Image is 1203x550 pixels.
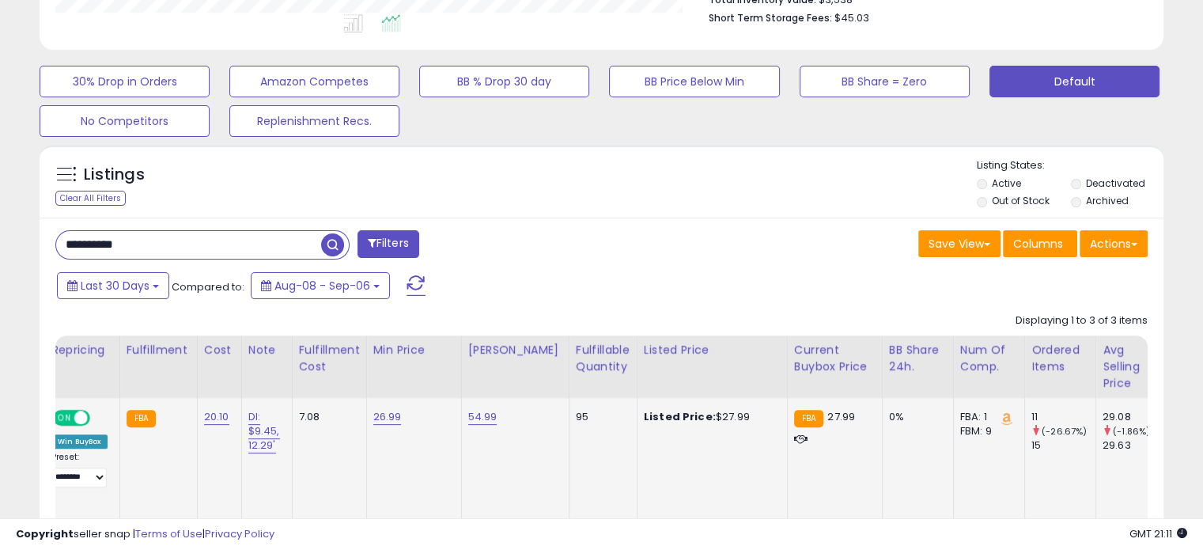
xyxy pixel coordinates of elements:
[794,342,876,375] div: Current Buybox Price
[800,66,970,97] button: BB Share = Zero
[274,278,370,294] span: Aug-08 - Sep-06
[1003,230,1077,257] button: Columns
[40,66,210,97] button: 30% Drop in Orders
[644,410,775,424] div: $27.99
[127,410,156,427] small: FBA
[88,412,113,425] span: OFF
[644,342,781,358] div: Listed Price
[609,66,779,97] button: BB Price Below Min
[977,158,1163,173] p: Listing States:
[1129,526,1187,541] span: 2025-10-7 21:11 GMT
[1103,438,1167,453] div: 29.63
[1103,410,1167,424] div: 29.08
[16,526,74,541] strong: Copyright
[1013,236,1063,252] span: Columns
[1113,425,1150,438] small: (-1.86%)
[205,526,274,541] a: Privacy Policy
[248,342,286,358] div: Note
[127,342,191,358] div: Fulfillment
[373,409,402,425] a: 26.99
[1085,176,1144,190] label: Deactivated
[960,410,1012,424] div: FBA: 1
[299,410,354,424] div: 7.08
[1031,410,1095,424] div: 11
[299,342,360,375] div: Fulfillment Cost
[576,342,630,375] div: Fulfillable Quantity
[248,409,280,453] a: DI: $9.45, 12.29'
[889,410,941,424] div: 0%
[172,279,244,294] span: Compared to:
[57,272,169,299] button: Last 30 Days
[419,66,589,97] button: BB % Drop 30 day
[989,66,1159,97] button: Default
[960,342,1018,375] div: Num of Comp.
[992,194,1050,207] label: Out of Stock
[709,11,832,25] b: Short Term Storage Fees:
[357,230,419,258] button: Filters
[84,164,145,186] h5: Listings
[251,272,390,299] button: Aug-08 - Sep-06
[576,410,625,424] div: 95
[889,342,947,375] div: BB Share 24h.
[81,278,149,294] span: Last 30 Days
[204,342,235,358] div: Cost
[229,105,399,137] button: Replenishment Recs.
[1031,342,1089,375] div: Ordered Items
[992,176,1021,190] label: Active
[373,342,455,358] div: Min Price
[51,452,108,487] div: Preset:
[51,434,108,449] div: Win BuyBox
[1016,313,1148,328] div: Displaying 1 to 3 of 3 items
[1042,425,1087,438] small: (-26.67%)
[794,410,823,427] small: FBA
[834,10,869,25] span: $45.03
[1031,438,1095,453] div: 15
[229,66,399,97] button: Amazon Competes
[644,409,716,424] b: Listed Price:
[55,412,74,425] span: ON
[1103,342,1160,392] div: Avg Selling Price
[16,527,274,542] div: seller snap | |
[204,409,229,425] a: 20.10
[1080,230,1148,257] button: Actions
[468,342,562,358] div: [PERSON_NAME]
[40,105,210,137] button: No Competitors
[55,191,126,206] div: Clear All Filters
[1085,194,1128,207] label: Archived
[51,342,113,358] div: Repricing
[827,409,855,424] span: 27.99
[468,409,497,425] a: 54.99
[135,526,202,541] a: Terms of Use
[918,230,1001,257] button: Save View
[960,424,1012,438] div: FBM: 9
